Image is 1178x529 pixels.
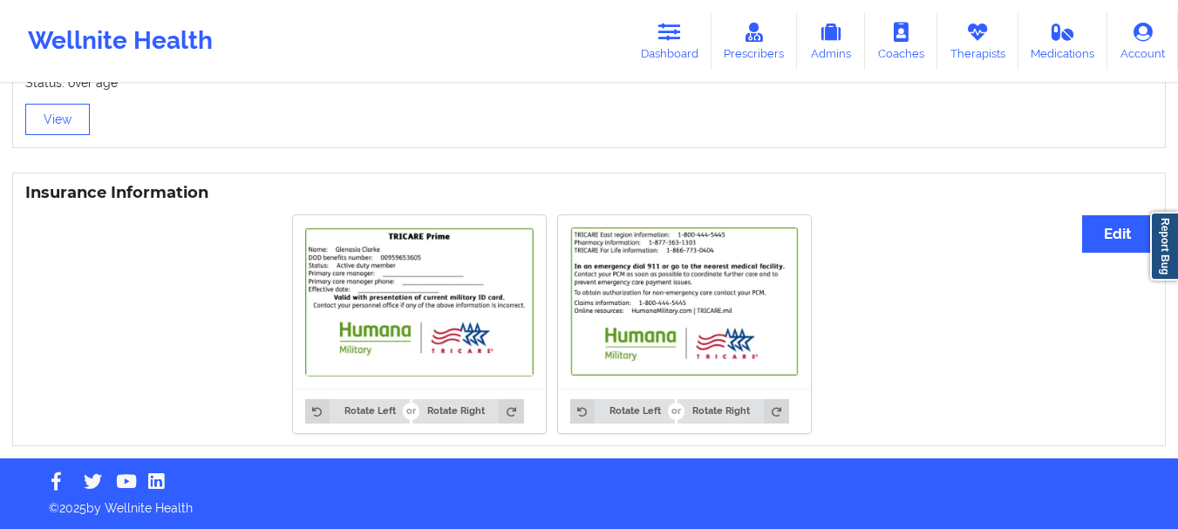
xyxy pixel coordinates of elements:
button: Edit [1082,215,1153,253]
a: Report Bug [1150,212,1178,281]
a: Dashboard [628,12,712,70]
a: Therapists [937,12,1018,70]
p: Status: over age [25,74,1153,92]
button: Rotate Left [305,399,410,424]
img: Glenasia Clarke [570,227,799,376]
button: Rotate Right [678,399,788,424]
button: Rotate Right [412,399,523,424]
a: Admins [797,12,865,70]
a: Account [1107,12,1178,70]
h3: Insurance Information [25,183,1153,203]
button: View [25,104,90,135]
a: Prescribers [712,12,798,70]
p: © 2025 by Wellnite Health [37,487,1141,517]
button: Rotate Left [570,399,675,424]
img: Glenasia Clarke [305,227,534,376]
a: Medications [1018,12,1108,70]
a: Coaches [865,12,937,70]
